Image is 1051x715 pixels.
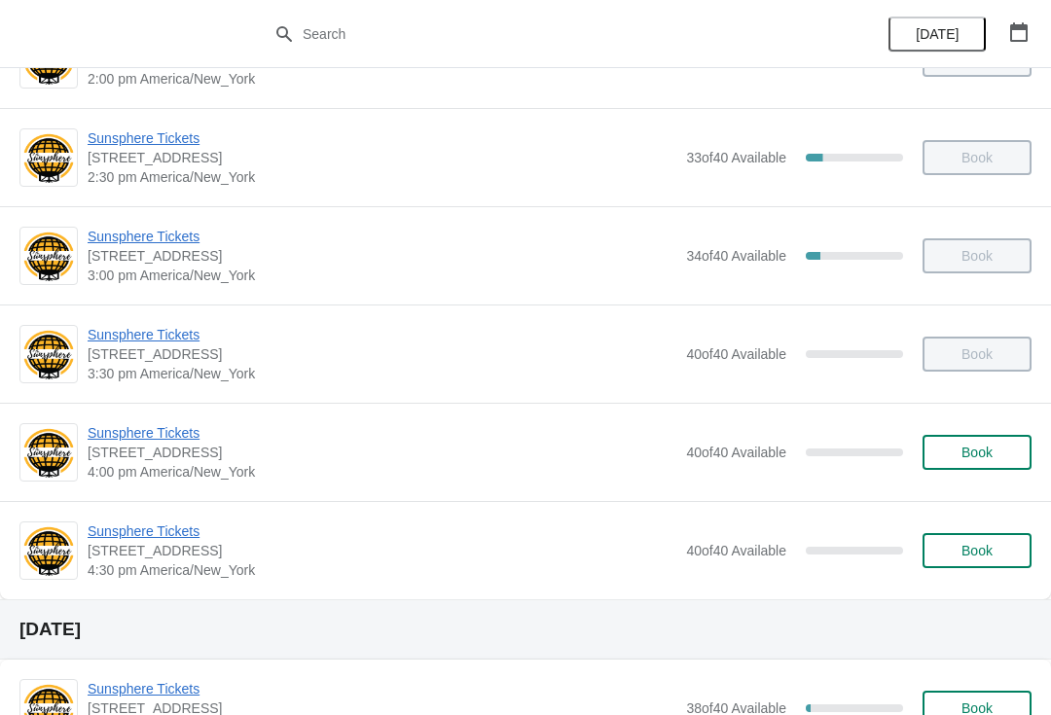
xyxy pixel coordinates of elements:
span: 2:30 pm America/New_York [88,167,676,187]
span: 4:00 pm America/New_York [88,462,676,482]
img: Sunsphere Tickets | 810 Clinch Avenue, Knoxville, TN, USA | 3:30 pm America/New_York [20,328,77,381]
img: Sunsphere Tickets | 810 Clinch Avenue, Knoxville, TN, USA | 3:00 pm America/New_York [20,230,77,283]
span: [STREET_ADDRESS] [88,246,676,266]
span: Sunsphere Tickets [88,128,676,148]
span: [DATE] [916,26,959,42]
span: Sunsphere Tickets [88,325,676,344]
span: Sunsphere Tickets [88,423,676,443]
span: Book [961,543,993,558]
span: [STREET_ADDRESS] [88,148,676,167]
span: 40 of 40 Available [686,543,786,558]
span: 2:00 pm America/New_York [88,69,676,89]
span: [STREET_ADDRESS] [88,541,676,560]
span: [STREET_ADDRESS] [88,443,676,462]
img: Sunsphere Tickets | 810 Clinch Avenue, Knoxville, TN, USA | 4:00 pm America/New_York [20,426,77,480]
span: 33 of 40 Available [686,150,786,165]
span: 3:00 pm America/New_York [88,266,676,285]
button: [DATE] [888,17,986,52]
span: Sunsphere Tickets [88,227,676,246]
span: Sunsphere Tickets [88,679,676,698]
span: 40 of 40 Available [686,346,786,362]
span: Sunsphere Tickets [88,521,676,541]
img: Sunsphere Tickets | 810 Clinch Avenue, Knoxville, TN, USA | 2:30 pm America/New_York [20,131,77,185]
img: Sunsphere Tickets | 810 Clinch Avenue, Knoxville, TN, USA | 4:30 pm America/New_York [20,524,77,578]
span: 3:30 pm America/New_York [88,364,676,383]
span: Book [961,445,993,460]
span: 34 of 40 Available [686,248,786,264]
span: [STREET_ADDRESS] [88,344,676,364]
input: Search [302,17,788,52]
h2: [DATE] [19,620,1032,639]
span: 4:30 pm America/New_York [88,560,676,580]
button: Book [923,533,1032,568]
span: 40 of 40 Available [686,445,786,460]
button: Book [923,435,1032,470]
